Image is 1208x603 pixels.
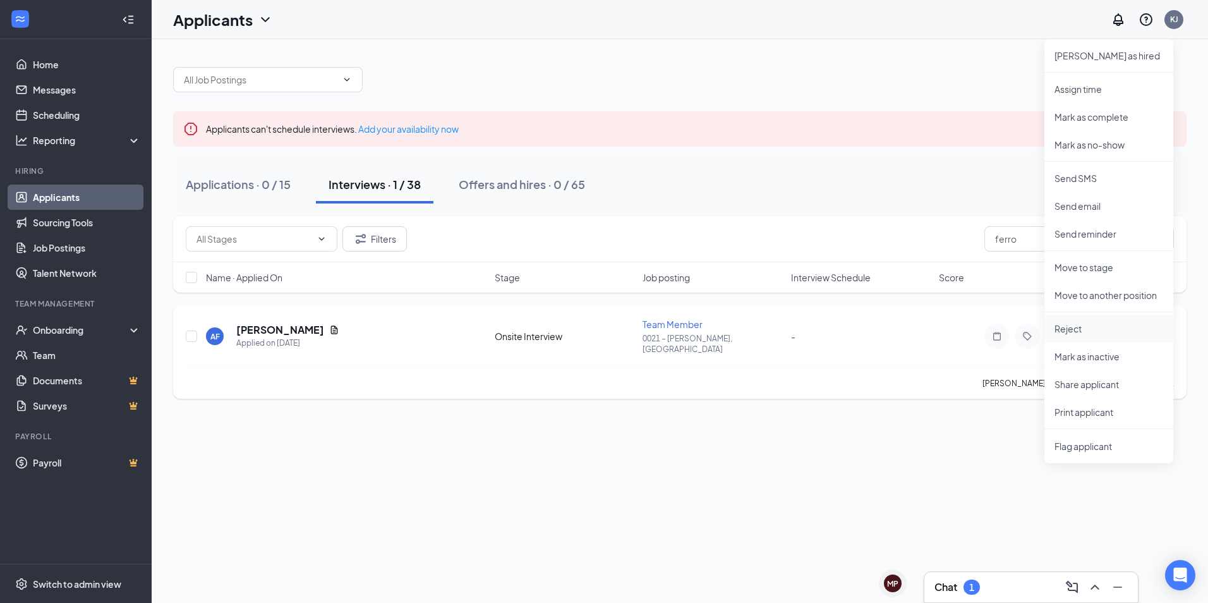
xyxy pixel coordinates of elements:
[236,337,339,350] div: Applied on [DATE]
[317,234,327,244] svg: ChevronDown
[1065,580,1080,595] svg: ComposeMessage
[791,271,871,284] span: Interview Schedule
[122,13,135,26] svg: Collapse
[887,578,898,589] div: MP
[353,231,368,247] svg: Filter
[329,176,421,192] div: Interviews · 1 / 38
[258,12,273,27] svg: ChevronDown
[236,323,324,337] h5: [PERSON_NAME]
[1108,577,1128,597] button: Minimize
[186,176,291,192] div: Applications · 0 / 15
[989,331,1005,341] svg: Note
[15,166,138,176] div: Hiring
[982,378,1174,389] p: [PERSON_NAME] has applied more than .
[1165,560,1195,590] div: Open Intercom Messenger
[173,9,253,30] h1: Applicants
[969,582,974,593] div: 1
[1111,12,1126,27] svg: Notifications
[33,578,121,590] div: Switch to admin view
[984,226,1174,252] input: Search in interviews
[15,134,28,147] svg: Analysis
[1062,577,1082,597] button: ComposeMessage
[33,77,141,102] a: Messages
[1087,580,1102,595] svg: ChevronUp
[1054,322,1163,335] p: Reject
[33,134,142,147] div: Reporting
[33,343,141,368] a: Team
[33,368,141,393] a: DocumentsCrown
[342,75,352,85] svg: ChevronDown
[342,226,407,252] button: Filter Filters
[33,324,130,336] div: Onboarding
[184,73,337,87] input: All Job Postings
[33,393,141,418] a: SurveysCrown
[1170,14,1178,25] div: KJ
[1085,577,1105,597] button: ChevronUp
[196,232,311,246] input: All Stages
[183,121,198,137] svg: Error
[15,298,138,309] div: Team Management
[495,330,635,343] div: Onsite Interview
[14,13,27,25] svg: WorkstreamLogo
[33,185,141,210] a: Applicants
[643,271,690,284] span: Job posting
[1020,331,1035,341] svg: Tag
[643,319,703,330] span: Team Member
[33,102,141,128] a: Scheduling
[33,210,141,235] a: Sourcing Tools
[329,325,339,335] svg: Document
[15,578,28,590] svg: Settings
[934,580,957,594] h3: Chat
[210,331,220,342] div: AF
[791,331,795,342] span: -
[643,333,783,355] p: 0021 – [PERSON_NAME], [GEOGRAPHIC_DATA]
[459,176,585,192] div: Offers and hires · 0 / 65
[33,260,141,286] a: Talent Network
[33,52,141,77] a: Home
[15,324,28,336] svg: UserCheck
[15,431,138,442] div: Payroll
[495,271,520,284] span: Stage
[33,235,141,260] a: Job Postings
[206,123,459,135] span: Applicants can't schedule interviews.
[206,271,282,284] span: Name · Applied On
[1139,12,1154,27] svg: QuestionInfo
[939,271,964,284] span: Score
[33,450,141,475] a: PayrollCrown
[1110,580,1125,595] svg: Minimize
[358,123,459,135] a: Add your availability now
